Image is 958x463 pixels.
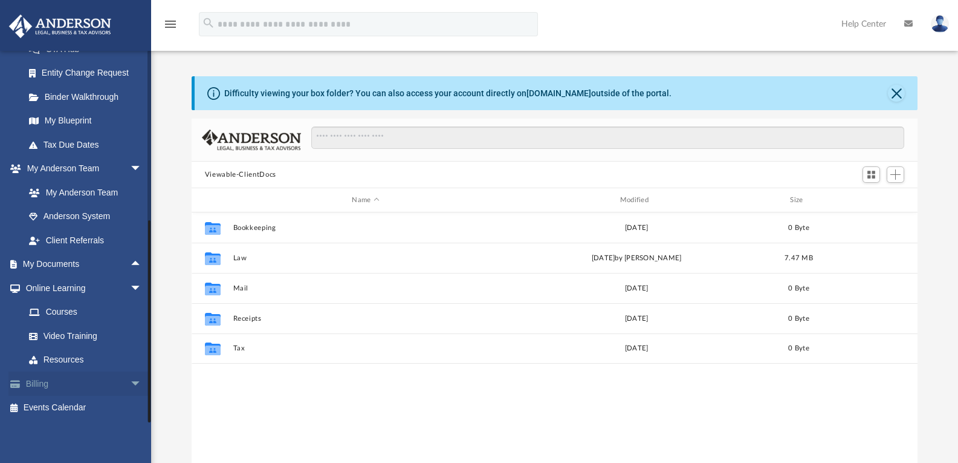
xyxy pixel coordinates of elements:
[311,126,904,149] input: Search files and folders
[233,224,498,232] button: Bookkeeping
[5,15,115,38] img: Anderson Advisors Platinum Portal
[8,396,160,420] a: Events Calendar
[130,372,154,396] span: arrow_drop_down
[887,166,905,183] button: Add
[233,254,498,262] button: Law
[503,314,769,324] div: [DATE]
[503,195,769,206] div: Modified
[202,16,215,30] i: search
[17,180,148,205] a: My Anderson Team
[503,283,769,294] div: [DATE]
[17,324,148,348] a: Video Training
[163,23,178,31] a: menu
[828,195,913,206] div: id
[17,109,154,133] a: My Blueprint
[8,372,160,396] a: Billingarrow_drop_down
[863,166,881,183] button: Switch to Grid View
[130,276,154,301] span: arrow_drop_down
[192,212,918,463] div: grid
[17,61,160,85] a: Entity Change Request
[788,285,809,292] span: 0 Byte
[785,255,813,261] span: 7.47 MB
[8,276,154,300] a: Online Learningarrow_drop_down
[17,205,154,229] a: Anderson System
[233,315,498,323] button: Receipts
[8,157,154,181] a: My Anderson Teamarrow_drop_down
[17,348,154,372] a: Resources
[788,225,809,231] span: 0 Byte
[17,85,160,109] a: Binder Walkthrough
[233,284,498,292] button: Mail
[197,195,227,206] div: id
[17,300,154,324] a: Courses
[163,17,178,31] i: menu
[503,253,769,264] div: [DATE] by [PERSON_NAME]
[931,15,949,33] img: User Pic
[888,85,905,102] button: Close
[130,157,154,182] span: arrow_drop_down
[503,223,769,234] div: [DATE]
[788,315,809,322] span: 0 Byte
[774,195,823,206] div: Size
[503,343,769,354] div: [DATE]
[8,252,154,277] a: My Documentsarrow_drop_up
[224,87,672,100] div: Difficulty viewing your box folder? You can also access your account directly on outside of the p...
[17,228,154,252] a: Client Referrals
[526,88,591,98] a: [DOMAIN_NAME]
[17,133,160,157] a: Tax Due Dates
[205,169,276,180] button: Viewable-ClientDocs
[788,345,809,352] span: 0 Byte
[233,344,498,352] button: Tax
[232,195,498,206] div: Name
[130,252,154,277] span: arrow_drop_up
